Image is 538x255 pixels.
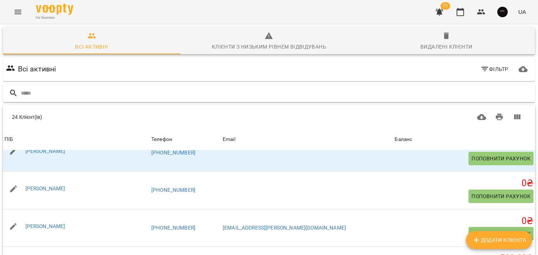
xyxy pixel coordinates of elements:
img: 5eed76f7bd5af536b626cea829a37ad3.jpg [497,7,508,17]
span: Email [223,135,392,144]
div: ПІБ [4,135,13,144]
a: [PHONE_NUMBER] [151,225,195,231]
div: Всі активні [75,42,108,51]
a: [PERSON_NAME] [25,148,65,154]
a: [PERSON_NAME] [25,185,65,191]
a: [PHONE_NUMBER] [151,150,195,156]
h6: Всі активні [18,63,56,75]
a: [PERSON_NAME] [25,223,65,229]
span: Поповнити рахунок [471,154,531,163]
button: Menu [9,3,27,21]
span: ПІБ [4,135,148,144]
div: Клієнти з низьким рівнем відвідувань [212,42,326,51]
div: 24 Клієнт(ів) [12,113,257,121]
button: Додати клієнта [466,231,532,249]
span: UA [518,8,526,16]
div: Sort [395,135,412,144]
div: Sort [223,135,235,144]
span: Поповнити рахунок [471,192,531,201]
span: Додати клієнта [472,236,526,245]
span: 11 [440,2,450,10]
h5: 0 ₴ [395,178,534,189]
div: Sort [151,135,172,144]
button: Поповнити рахунок [469,152,534,165]
a: [EMAIL_ADDRESS][PERSON_NAME][DOMAIN_NAME] [223,225,346,231]
span: Баланс [395,135,534,144]
a: [PHONE_NUMBER] [151,187,195,193]
div: Table Toolbar [3,105,535,129]
span: Фільтр [480,65,508,74]
h5: 0 ₴ [395,215,534,227]
img: Voopty Logo [36,4,73,15]
button: Фільтр [477,62,511,76]
div: Баланс [395,135,412,144]
button: Завантажити CSV [473,108,491,126]
div: Телефон [151,135,172,144]
button: Поповнити рахунок [469,190,534,203]
button: Поповнити рахунок [469,227,534,240]
button: UA [515,5,529,19]
span: Телефон [151,135,220,144]
span: For Business [36,15,73,20]
button: Вигляд колонок [508,108,526,126]
div: Email [223,135,235,144]
span: Поповнити рахунок [471,229,531,238]
button: Друк [491,108,508,126]
div: Видалені клієнти [420,42,472,51]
